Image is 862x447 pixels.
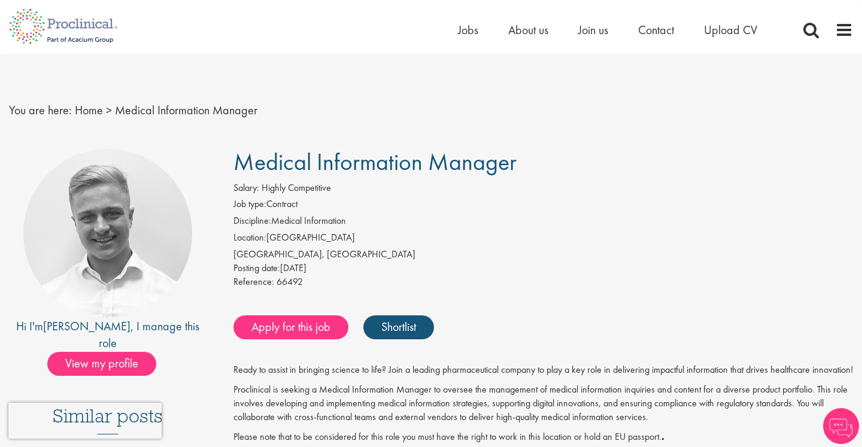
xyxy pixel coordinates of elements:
[233,248,853,261] div: [GEOGRAPHIC_DATA], [GEOGRAPHIC_DATA]
[233,214,271,228] label: Discipline:
[458,22,478,38] a: Jobs
[47,354,168,370] a: View my profile
[233,231,853,248] li: [GEOGRAPHIC_DATA]
[277,275,303,288] span: 66492
[9,318,207,352] div: Hi I'm , I manage this role
[262,181,331,194] span: Highly Competitive
[233,275,274,289] label: Reference:
[47,352,156,376] span: View my profile
[23,149,192,318] img: imeage of recruiter Joshua Bye
[233,363,853,377] p: Ready to assist in bringing science to life? Join a leading pharmaceutical company to play a key ...
[233,315,348,339] a: Apply for this job
[43,318,130,334] a: [PERSON_NAME]
[578,22,608,38] a: Join us
[661,430,664,443] strong: .
[8,403,162,439] iframe: reCAPTCHA
[233,261,280,274] span: Posting date:
[233,231,266,245] label: Location:
[233,261,853,275] div: [DATE]
[106,102,112,118] span: >
[233,430,853,444] p: Please note that to be considered for this role you must have the right to work in this location ...
[233,214,853,231] li: Medical Information
[508,22,548,38] a: About us
[233,197,266,211] label: Job type:
[638,22,674,38] a: Contact
[115,102,257,118] span: Medical Information Manager
[233,197,853,214] li: Contract
[233,181,259,195] label: Salary:
[363,315,434,339] a: Shortlist
[9,102,72,118] span: You are here:
[233,147,517,177] span: Medical Information Manager
[704,22,757,38] a: Upload CV
[233,383,853,424] p: Proclinical is seeking a Medical Information Manager to oversee the management of medical informa...
[75,102,103,118] a: breadcrumb link
[823,408,859,444] img: Chatbot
